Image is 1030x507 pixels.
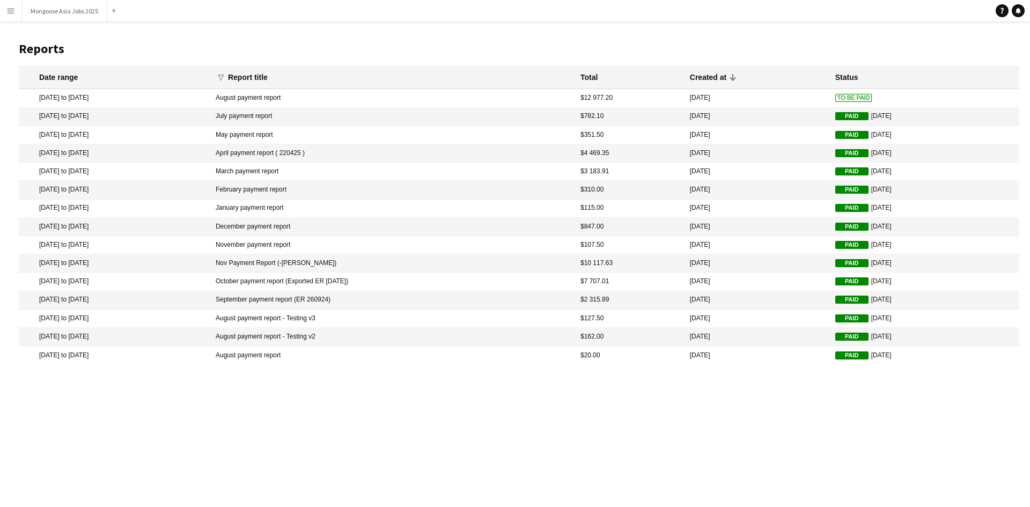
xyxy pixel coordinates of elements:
[685,254,830,273] mat-cell: [DATE]
[575,163,685,181] mat-cell: $3 183.91
[685,291,830,310] mat-cell: [DATE]
[685,310,830,328] mat-cell: [DATE]
[835,333,869,341] span: Paid
[685,346,830,364] mat-cell: [DATE]
[830,126,1019,144] mat-cell: [DATE]
[19,291,210,310] mat-cell: [DATE] to [DATE]
[835,314,869,322] span: Paid
[19,89,210,107] mat-cell: [DATE] to [DATE]
[575,346,685,364] mat-cell: $20.00
[228,72,268,82] div: Report title
[22,1,107,21] button: Mongoose Asia Jobs 2025
[835,223,869,231] span: Paid
[685,163,830,181] mat-cell: [DATE]
[228,72,277,82] div: Report title
[19,346,210,364] mat-cell: [DATE] to [DATE]
[210,310,575,328] mat-cell: August payment report - Testing v3
[685,273,830,291] mat-cell: [DATE]
[685,181,830,199] mat-cell: [DATE]
[575,310,685,328] mat-cell: $127.50
[830,254,1019,273] mat-cell: [DATE]
[210,273,575,291] mat-cell: October payment report (Exported ER [DATE])
[830,108,1019,126] mat-cell: [DATE]
[685,200,830,218] mat-cell: [DATE]
[39,72,78,82] div: Date range
[210,108,575,126] mat-cell: July payment report
[835,72,858,82] div: Status
[575,254,685,273] mat-cell: $10 117.63
[835,167,869,175] span: Paid
[575,144,685,163] mat-cell: $4 469.35
[685,236,830,254] mat-cell: [DATE]
[830,328,1019,346] mat-cell: [DATE]
[835,112,869,120] span: Paid
[19,236,210,254] mat-cell: [DATE] to [DATE]
[685,108,830,126] mat-cell: [DATE]
[210,218,575,236] mat-cell: December payment report
[19,218,210,236] mat-cell: [DATE] to [DATE]
[835,351,869,359] span: Paid
[19,310,210,328] mat-cell: [DATE] to [DATE]
[210,254,575,273] mat-cell: Nov Payment Report (-[PERSON_NAME])
[210,328,575,346] mat-cell: August payment report - Testing v2
[835,131,869,139] span: Paid
[575,181,685,199] mat-cell: $310.00
[575,328,685,346] mat-cell: $162.00
[210,346,575,364] mat-cell: August payment report
[685,218,830,236] mat-cell: [DATE]
[19,254,210,273] mat-cell: [DATE] to [DATE]
[210,126,575,144] mat-cell: May payment report
[575,273,685,291] mat-cell: $7 707.01
[575,126,685,144] mat-cell: $351.50
[19,108,210,126] mat-cell: [DATE] to [DATE]
[210,163,575,181] mat-cell: March payment report
[210,236,575,254] mat-cell: November payment report
[575,218,685,236] mat-cell: $847.00
[835,259,869,267] span: Paid
[835,296,869,304] span: Paid
[575,236,685,254] mat-cell: $107.50
[210,181,575,199] mat-cell: February payment report
[575,108,685,126] mat-cell: $782.10
[575,291,685,310] mat-cell: $2 315.89
[210,144,575,163] mat-cell: April payment report ( 220425 )
[19,144,210,163] mat-cell: [DATE] to [DATE]
[690,72,726,82] div: Created at
[19,328,210,346] mat-cell: [DATE] to [DATE]
[19,126,210,144] mat-cell: [DATE] to [DATE]
[835,277,869,285] span: Paid
[835,204,869,212] span: Paid
[685,144,830,163] mat-cell: [DATE]
[19,163,210,181] mat-cell: [DATE] to [DATE]
[685,126,830,144] mat-cell: [DATE]
[830,163,1019,181] mat-cell: [DATE]
[685,89,830,107] mat-cell: [DATE]
[830,236,1019,254] mat-cell: [DATE]
[19,181,210,199] mat-cell: [DATE] to [DATE]
[19,273,210,291] mat-cell: [DATE] to [DATE]
[830,291,1019,310] mat-cell: [DATE]
[830,346,1019,364] mat-cell: [DATE]
[575,200,685,218] mat-cell: $115.00
[830,144,1019,163] mat-cell: [DATE]
[685,328,830,346] mat-cell: [DATE]
[830,218,1019,236] mat-cell: [DATE]
[830,310,1019,328] mat-cell: [DATE]
[19,41,1019,57] h1: Reports
[835,94,872,102] span: To Be Paid
[210,200,575,218] mat-cell: January payment report
[690,72,736,82] div: Created at
[575,89,685,107] mat-cell: $12 977.20
[830,273,1019,291] mat-cell: [DATE]
[210,291,575,310] mat-cell: September payment report (ER 260924)
[830,200,1019,218] mat-cell: [DATE]
[210,89,575,107] mat-cell: August payment report
[835,241,869,249] span: Paid
[19,200,210,218] mat-cell: [DATE] to [DATE]
[830,181,1019,199] mat-cell: [DATE]
[835,149,869,157] span: Paid
[580,72,598,82] div: Total
[835,186,869,194] span: Paid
